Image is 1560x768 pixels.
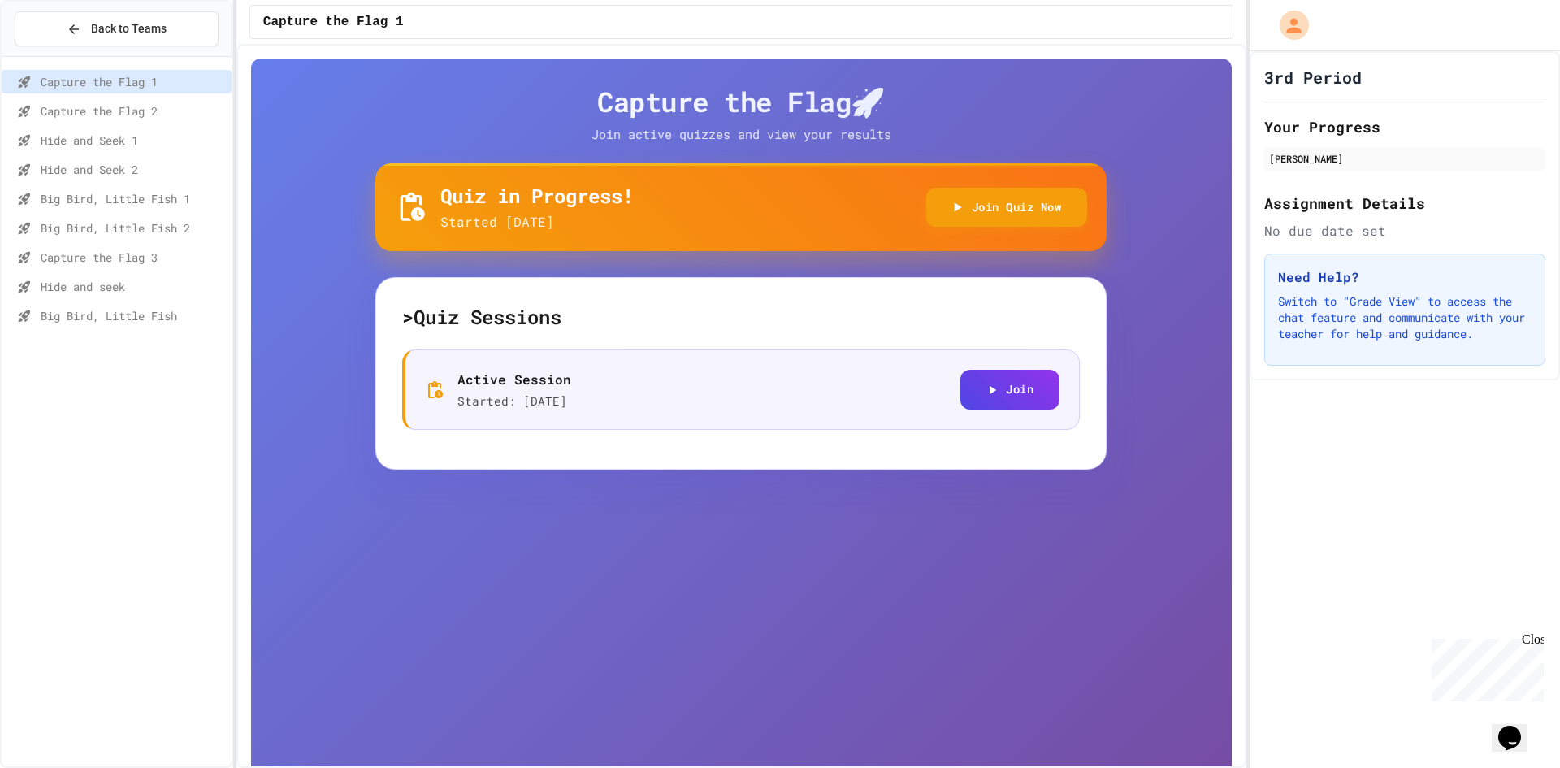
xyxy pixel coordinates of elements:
[41,161,225,178] span: Hide and Seek 2
[6,7,112,103] div: Chat with us now!Close
[41,219,225,236] span: Big Bird, Little Fish 2
[41,190,225,207] span: Big Bird, Little Fish 1
[263,12,404,32] span: Capture the Flag 1
[41,73,225,90] span: Capture the Flag 1
[41,307,225,324] span: Big Bird, Little Fish
[1264,192,1545,215] h2: Assignment Details
[440,183,634,209] h5: Quiz in Progress!
[1278,267,1532,287] h3: Need Help?
[1425,632,1544,701] iframe: chat widget
[41,132,225,149] span: Hide and Seek 1
[1263,7,1313,44] div: My Account
[41,102,225,119] span: Capture the Flag 2
[1492,703,1544,752] iframe: chat widget
[457,370,571,389] p: Active Session
[1264,221,1545,241] div: No due date set
[91,20,167,37] span: Back to Teams
[1264,115,1545,138] h2: Your Progress
[960,370,1059,410] button: Join
[1278,293,1532,342] p: Switch to "Grade View" to access the chat feature and communicate with your teacher for help and ...
[1264,66,1362,89] h1: 3rd Period
[402,304,1080,330] h5: > Quiz Sessions
[926,188,1088,228] button: Join Quiz Now
[558,125,924,144] p: Join active quizzes and view your results
[41,249,225,266] span: Capture the Flag 3
[440,212,634,232] p: Started [DATE]
[1269,151,1540,166] div: [PERSON_NAME]
[375,85,1107,119] h4: Capture the Flag 🚀
[15,11,219,46] button: Back to Teams
[41,278,225,295] span: Hide and seek
[457,393,571,410] p: Started: [DATE]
